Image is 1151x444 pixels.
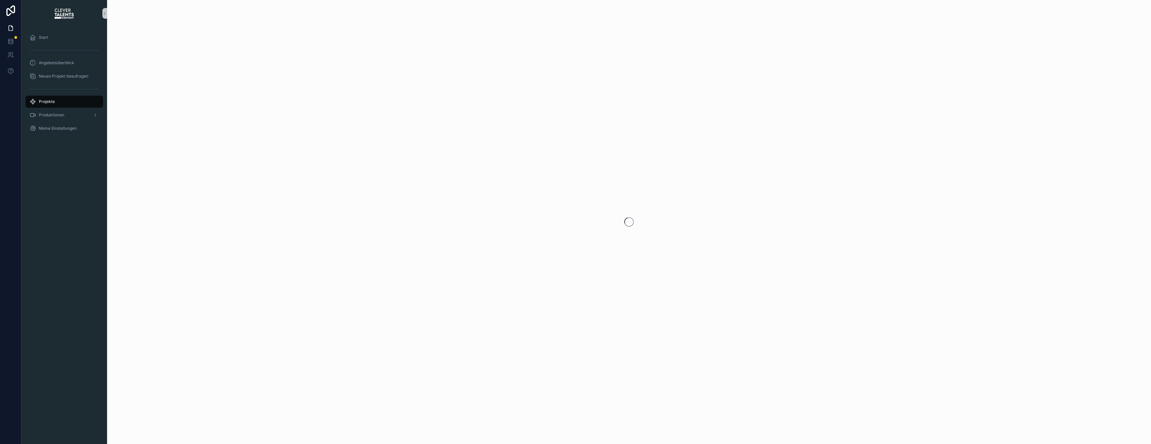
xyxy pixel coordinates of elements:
[39,35,48,40] span: Start
[39,60,74,66] span: Angebotsüberblick
[25,31,103,43] a: Start
[39,112,64,118] span: Produktionen
[39,99,55,104] span: Projekte
[21,27,107,143] div: scrollable content
[39,126,77,131] span: Meine Einstellungen
[25,70,103,82] a: Neues Projekt beaufragen
[25,122,103,134] a: Meine Einstellungen
[25,57,103,69] a: Angebotsüberblick
[39,74,88,79] span: Neues Projekt beaufragen
[55,8,74,19] img: App logo
[25,96,103,108] a: Projekte
[25,109,103,121] a: Produktionen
